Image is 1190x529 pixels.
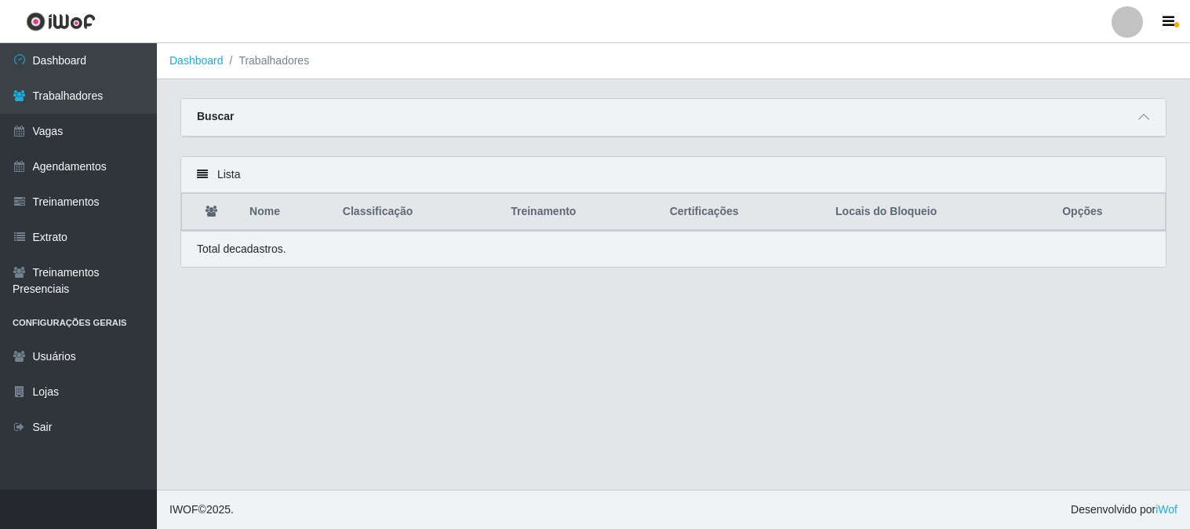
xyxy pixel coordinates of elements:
[157,43,1190,79] nav: breadcrumb
[826,194,1053,231] th: Locais do Bloqueio
[1071,502,1177,518] span: Desenvolvido por
[26,12,96,31] img: CoreUI Logo
[197,241,286,257] p: Total de cadastros.
[169,503,198,516] span: IWOF
[224,53,310,69] li: Trabalhadores
[169,502,234,518] span: © 2025 .
[501,194,661,231] th: Treinamento
[169,54,224,67] a: Dashboard
[1155,503,1177,516] a: iWof
[1053,194,1165,231] th: Opções
[181,157,1166,193] div: Lista
[240,194,333,231] th: Nome
[333,194,501,231] th: Classificação
[197,110,234,122] strong: Buscar
[661,194,826,231] th: Certificações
